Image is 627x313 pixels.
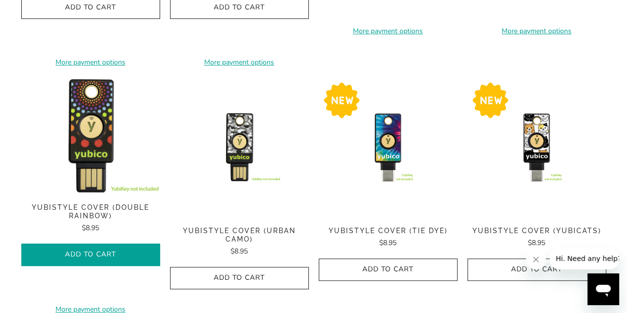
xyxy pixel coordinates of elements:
a: YubiStyle Cover (Urban Camo) - Trust Panda YubiStyle Cover (Urban Camo) - Trust Panda [170,78,309,217]
a: YubiStyle Cover (Tie Dye) $8.95 [319,227,457,249]
a: YubiStyle Cover (Tie Dye) - Trust Panda YubiStyle Cover (Tie Dye) - Trust Panda [319,78,457,217]
span: $8.95 [82,223,99,233]
a: More payment options [319,26,457,37]
span: $8.95 [528,238,545,248]
span: Add to Cart [180,3,298,12]
img: YubiStyle Cover (Urban Camo) - Trust Panda [170,78,309,217]
span: $8.95 [379,238,397,248]
span: $8.95 [230,247,248,256]
button: Add to Cart [319,258,457,281]
span: Add to Cart [32,3,150,12]
span: YubiStyle Cover (Urban Camo) [170,227,309,244]
a: More payment options [21,57,160,68]
img: YubiStyle Cover (Tie Dye) - Trust Panda [319,78,457,217]
img: YubiStyle Cover (Double Rainbow) - Trust Panda [21,78,160,193]
a: YubiStyle Cover (Double Rainbow) $8.95 [21,203,160,234]
span: Add to Cart [329,265,447,274]
button: Add to Cart [467,258,606,281]
a: YubiStyle Cover (YubiCats) - Trust Panda YubiStyle Cover (YubiCats) - Trust Panda [467,78,606,217]
span: YubiStyle Cover (Tie Dye) [319,227,457,235]
iframe: Button to launch messaging window [587,273,619,305]
a: YubiStyle Cover (Urban Camo) $8.95 [170,227,309,257]
img: YubiStyle Cover (YubiCats) - Trust Panda [467,78,606,217]
iframe: Message from company [550,248,619,269]
button: Add to Cart [170,267,309,289]
span: Hi. Need any help? [6,7,71,15]
iframe: Close message [526,250,546,269]
span: Add to Cart [478,265,596,274]
span: Add to Cart [32,250,150,259]
span: Add to Cart [180,274,298,282]
a: YubiStyle Cover (YubiCats) $8.95 [467,227,606,249]
span: YubiStyle Cover (YubiCats) [467,227,606,235]
span: YubiStyle Cover (Double Rainbow) [21,203,160,220]
button: Add to Cart [21,244,160,266]
a: More payment options [467,26,606,37]
a: More payment options [170,57,309,68]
